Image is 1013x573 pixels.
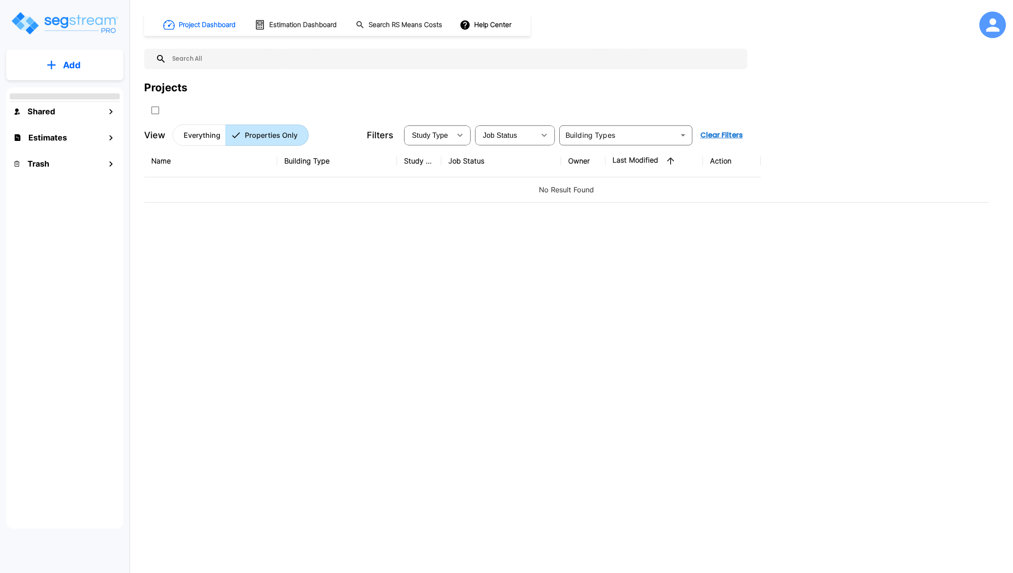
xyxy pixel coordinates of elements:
[441,145,561,177] th: Job Status
[251,16,342,34] button: Estimation Dashboard
[144,129,165,142] p: View
[406,123,451,148] div: Select
[146,101,164,119] button: SelectAll
[27,105,55,117] h1: Shared
[677,129,689,141] button: Open
[6,52,123,78] button: Add
[151,184,982,195] p: No Result Found
[412,132,448,139] span: Study Type
[562,129,675,141] input: Building Types
[173,125,226,146] button: Everything
[277,145,397,177] th: Building Type
[397,145,441,177] th: Study Type
[367,129,393,142] p: Filters
[483,132,517,139] span: Job Status
[269,20,337,30] h1: Estimation Dashboard
[173,125,309,146] div: Platform
[144,145,277,177] th: Name
[352,16,447,34] button: Search RS Means Costs
[27,158,49,170] h1: Trash
[10,11,119,36] img: Logo
[369,20,442,30] h1: Search RS Means Costs
[477,123,535,148] div: Select
[605,145,703,177] th: Last Modified
[245,130,298,140] p: Properties Only
[458,16,515,33] button: Help Center
[160,15,240,35] button: Project Dashboard
[179,20,236,30] h1: Project Dashboard
[703,145,761,177] th: Action
[561,145,605,177] th: Owner
[166,49,743,69] input: Search All
[697,126,746,144] button: Clear Filters
[184,130,220,140] p: Everything
[225,125,309,146] button: Properties Only
[63,58,81,72] p: Add
[144,80,187,96] div: Projects
[28,132,67,144] h1: Estimates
